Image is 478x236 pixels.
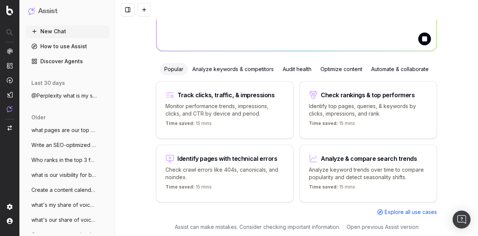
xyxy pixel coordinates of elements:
span: Time saved: [309,184,338,190]
div: Audit health [278,63,316,75]
button: New Chat [25,25,109,37]
p: 15 mins [165,184,212,193]
span: what's my share of voice in us for footb [31,201,97,209]
p: Analyze keyword trends over time to compare popularity and detect seasonality shifts. [309,166,428,181]
span: Write an SEO-optimized article about the [31,141,97,149]
p: 15 mins [309,184,355,193]
button: @Perplexity what is my search visibility [25,90,109,102]
span: Who ranks in the top 3 for 'best running [31,156,97,164]
span: what pages are our top performers in col [31,126,97,134]
img: Botify logo [6,6,13,15]
p: 15 mins [165,120,212,129]
textarea: what are some topics in football where we need to improve our visibility in the [GEOGRAPHIC_DATA]? [156,1,437,51]
img: Setting [7,204,13,210]
div: Optimize content [316,63,367,75]
p: Identify top pages, queries, & keywords by clicks, impressions, and rank. [309,102,428,117]
div: Automate & collaborate [367,63,433,75]
button: Create a content calendar using trends & [25,184,109,196]
p: Assist can make mistakes. Consider checking important information. [175,223,340,231]
div: Check rankings & top performers [321,92,415,98]
img: Analytics [7,48,13,54]
p: 15 mins [309,120,355,129]
a: Open previous Assist version [347,223,419,231]
div: Analyze keywords & competitors [188,63,278,75]
img: Intelligence [7,62,13,69]
span: Create a content calendar using trends & [31,186,97,194]
span: last 30 days [31,79,65,87]
span: @Perplexity what is my search visibility [31,92,97,99]
span: Time saved: [309,120,338,126]
button: Write an SEO-optimized article about the [25,139,109,151]
img: Assist [28,7,35,15]
span: what is our visibility for basketball fo [31,171,97,179]
div: Analyze & compare search trends [321,156,417,162]
div: Track clicks, traffic, & impressions [177,92,275,98]
div: Identify pages with technical errors [177,156,277,162]
div: Open Intercom Messenger [453,211,471,229]
button: Assist [28,6,106,16]
button: what's our share of voice for football c [25,214,109,226]
p: Check crawl errors like 404s, canonicals, and noindex. [165,166,284,181]
img: My account [7,218,13,224]
span: Explore all use cases [385,208,437,216]
span: what's our share of voice for football c [31,216,97,224]
a: Explore all use cases [377,208,437,216]
button: what is our visibility for basketball fo [25,169,109,181]
a: Discover Agents [25,55,109,67]
span: older [31,114,46,121]
a: How to use Assist [25,40,109,52]
span: Time saved: [165,120,195,126]
img: Studio [7,92,13,98]
p: Monitor performance trends, impressions, clicks, and CTR by device and period. [165,102,284,117]
img: Assist [7,106,13,112]
button: what pages are our top performers in col [25,124,109,136]
img: Activation [7,77,13,83]
button: Who ranks in the top 3 for 'best running [25,154,109,166]
button: what's my share of voice in us for footb [25,199,109,211]
img: Switch project [7,125,12,131]
h1: Assist [38,6,58,16]
div: Popular [160,63,188,75]
span: Time saved: [165,184,195,190]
